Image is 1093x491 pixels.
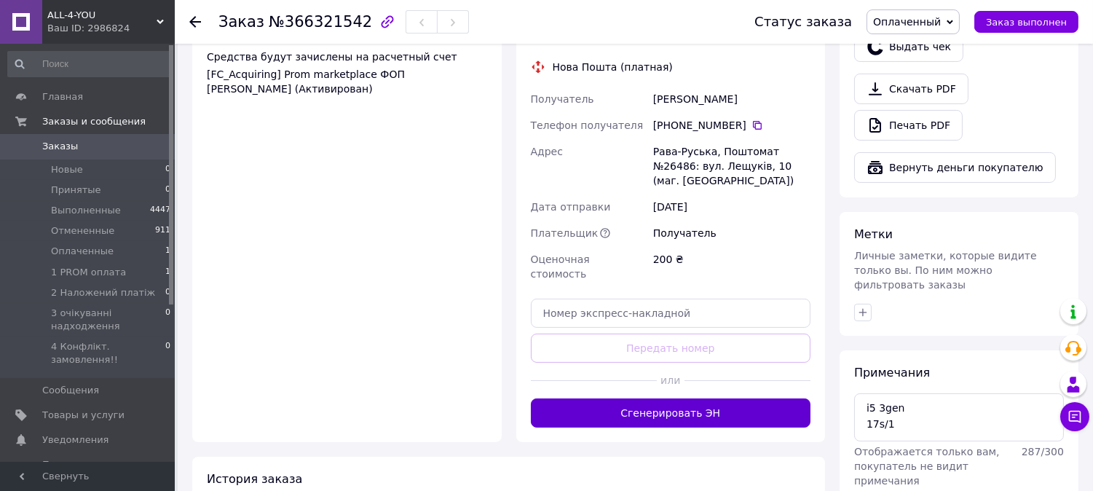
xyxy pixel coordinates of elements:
[218,13,264,31] span: Заказ
[51,286,155,299] span: 2 Наложений платіж
[531,299,811,328] input: Номер экспресс-накладной
[754,15,852,29] div: Статус заказа
[42,458,135,484] span: Показатели работы компании
[207,50,487,96] div: Средства будут зачислены на расчетный счет
[657,373,684,388] span: или
[854,446,1000,487] span: Отображается только вам, покупатель не видит примечания
[531,93,594,105] span: Получатель
[650,220,813,246] div: Получатель
[47,22,175,35] div: Ваш ID: 2986824
[51,204,121,217] span: Выполненные
[1022,446,1064,457] span: 287 / 300
[854,31,963,62] button: Выдать чек
[150,204,170,217] span: 4447
[42,409,125,422] span: Товары и услуги
[854,393,1064,441] textarea: i5 3gen 17s/1
[51,245,114,258] span: Оплаченные
[155,224,170,237] span: 911
[51,266,126,279] span: 1 PROM оплата
[51,307,165,333] span: 3 очікуванні надходження
[165,163,170,176] span: 0
[549,60,676,74] div: Нова Пошта (платная)
[51,163,83,176] span: Новые
[986,17,1067,28] span: Заказ выполнен
[974,11,1078,33] button: Заказ выполнен
[7,51,172,77] input: Поиск
[51,224,114,237] span: Отмененные
[854,250,1037,291] span: Личные заметки, которые видите только вы. По ним можно фильтровать заказы
[531,254,590,280] span: Оценочная стоимость
[653,118,810,133] div: [PHONE_NUMBER]
[1060,402,1089,431] button: Чат с покупателем
[165,184,170,197] span: 0
[207,67,487,96] div: [FC_Acquiring] Prom marketplace ФОП [PERSON_NAME] (Активирован)
[531,398,811,428] button: Сгенерировать ЭН
[165,266,170,279] span: 1
[650,138,813,194] div: Рава-Руська, Поштомат №26486: вул. Лещуків, 10 (маг. [GEOGRAPHIC_DATA])
[165,307,170,333] span: 0
[47,9,157,22] span: ALL-4-YOU
[854,152,1056,183] button: Вернуть деньги покупателю
[531,119,644,131] span: Телефон получателя
[51,340,165,366] span: 4 Конфлікт. замовлення!!
[42,90,83,103] span: Главная
[42,384,99,397] span: Сообщения
[269,13,372,31] span: №366321542
[42,140,78,153] span: Заказы
[531,227,599,239] span: Плательщик
[854,74,968,104] a: Скачать PDF
[165,340,170,366] span: 0
[42,115,146,128] span: Заказы и сообщения
[650,194,813,220] div: [DATE]
[854,366,930,380] span: Примечания
[207,472,302,486] span: История заказа
[650,246,813,287] div: 200 ₴
[51,184,101,197] span: Принятые
[873,16,941,28] span: Оплаченный
[531,201,611,213] span: Дата отправки
[165,245,170,258] span: 1
[854,110,963,141] a: Печать PDF
[854,227,893,241] span: Метки
[189,15,201,29] div: Вернуться назад
[42,433,108,447] span: Уведомления
[165,286,170,299] span: 0
[650,86,813,112] div: [PERSON_NAME]
[531,146,563,157] span: Адрес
